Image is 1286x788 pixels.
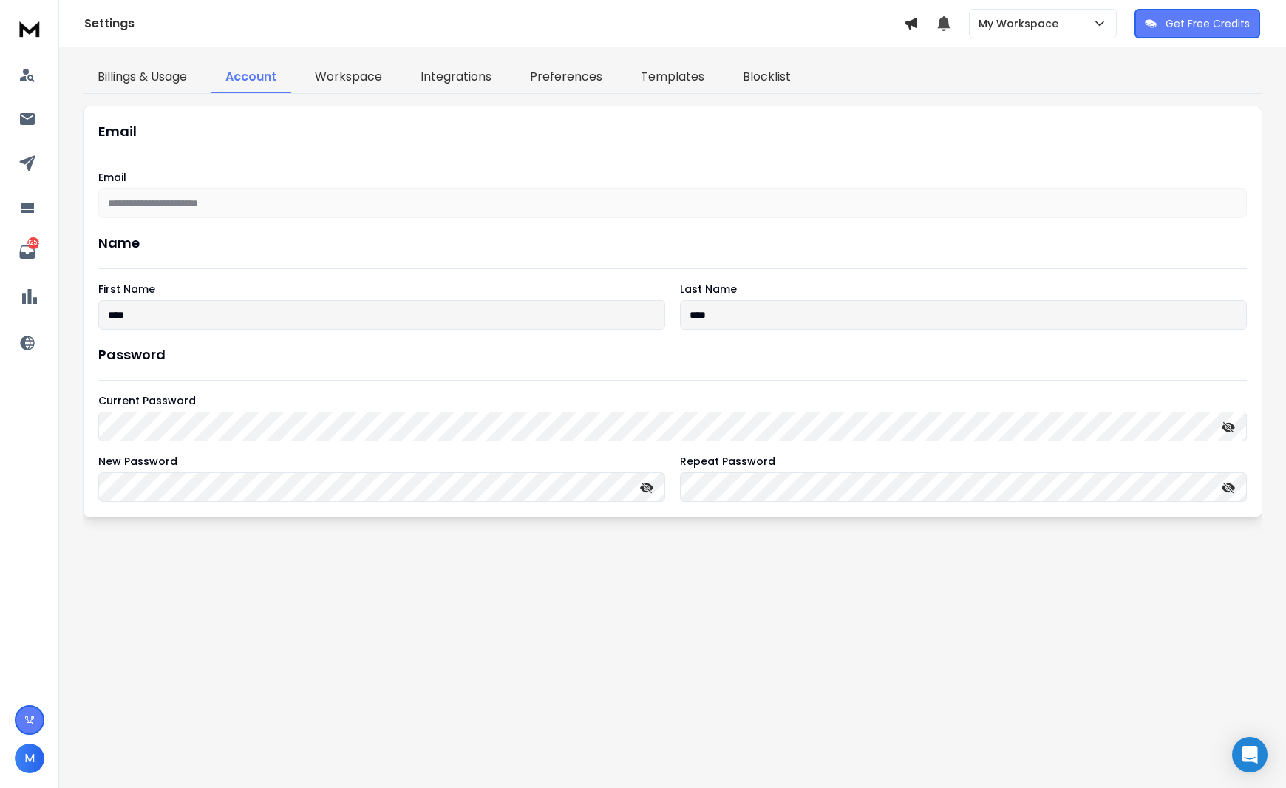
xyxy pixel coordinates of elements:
a: Billings & Usage [83,62,202,93]
h1: Settings [84,15,904,33]
a: Blocklist [728,62,806,93]
h1: Name [98,233,1247,254]
label: First Name [98,284,665,294]
a: Preferences [515,62,617,93]
button: M [15,744,44,773]
label: Email [98,172,1247,183]
a: Integrations [406,62,506,93]
a: Workspace [300,62,397,93]
label: Current Password [98,395,1247,406]
p: Get Free Credits [1166,16,1250,31]
h1: Password [98,344,166,365]
a: 8259 [13,237,42,267]
p: My Workspace [979,16,1064,31]
img: logo [15,15,44,42]
div: Open Intercom Messenger [1232,737,1268,772]
button: Get Free Credits [1134,9,1260,38]
a: Account [211,62,291,93]
label: Repeat Password [680,456,1247,466]
h1: Email [98,121,1247,142]
p: 8259 [27,237,39,249]
a: Templates [626,62,719,93]
label: Last Name [680,284,1247,294]
label: New Password [98,456,665,466]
